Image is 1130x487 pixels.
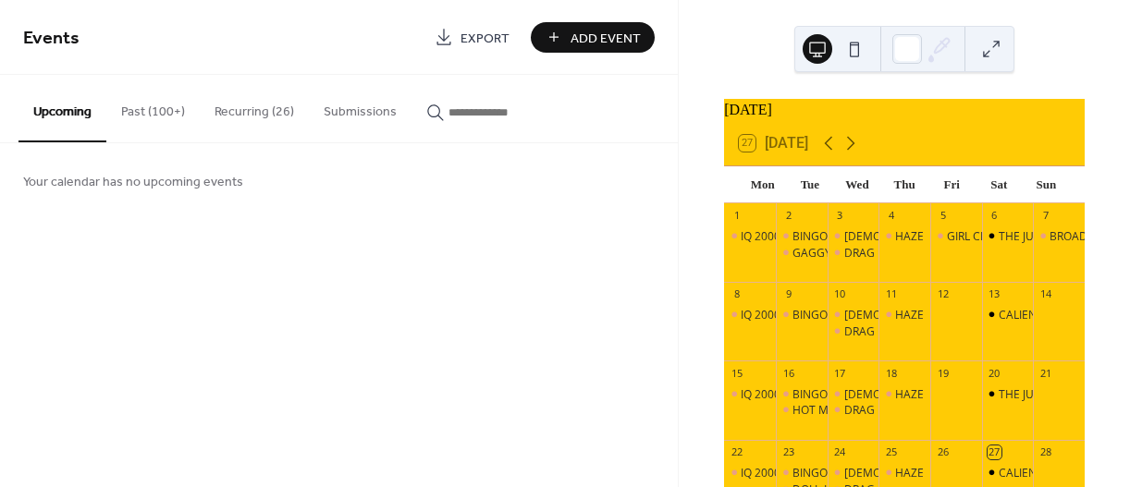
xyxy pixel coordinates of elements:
[23,20,80,56] span: Events
[844,386,995,402] div: [DEMOGRAPHIC_DATA] PROV
[781,287,795,301] div: 9
[936,366,950,380] div: 19
[982,307,1034,323] div: CALIENTE NIGHTS
[724,228,776,244] div: IQ 2000
[982,386,1034,402] div: THE JUNCTION PRESENTS
[828,307,879,323] div: QUEER PROV
[792,307,874,323] div: BINGO FOR LIFE
[884,209,898,223] div: 4
[999,465,1093,481] div: CALIENTE NIGHTS
[895,465,924,481] div: HAZE
[776,402,828,418] div: HOT MESS
[928,166,976,203] div: Fri
[724,386,776,402] div: IQ 2000
[844,245,940,261] div: DRAG ME TO HELL
[988,366,1001,380] div: 20
[982,228,1034,244] div: THE JUNCTION PRESENTS -
[878,307,930,323] div: HAZE
[828,323,879,339] div: DRAG ME TO HELL
[730,445,743,459] div: 22
[844,323,940,339] div: DRAG ME TO HELL
[421,22,523,53] a: Export
[1038,445,1052,459] div: 28
[724,307,776,323] div: IQ 2000
[786,166,833,203] div: Tue
[844,402,940,418] div: DRAG ME TO HELL
[741,386,780,402] div: IQ 2000
[844,228,995,244] div: [DEMOGRAPHIC_DATA] PROV
[792,402,848,418] div: HOT MESS
[844,465,995,481] div: [DEMOGRAPHIC_DATA] PROV
[828,402,879,418] div: DRAG ME TO HELL
[776,386,828,402] div: BINGO FOR LIFE
[18,75,106,142] button: Upcoming
[792,386,874,402] div: BINGO FOR LIFE
[792,228,874,244] div: BINGO FOR LIFE
[531,22,655,53] button: Add Event
[844,307,995,323] div: [DEMOGRAPHIC_DATA] PROV
[739,166,786,203] div: Mon
[1038,209,1052,223] div: 7
[461,29,510,48] span: Export
[1038,366,1052,380] div: 21
[936,287,950,301] div: 12
[833,209,847,223] div: 3
[878,228,930,244] div: HAZE
[947,228,1010,244] div: GIRL CRUSH
[878,386,930,402] div: HAZE
[828,245,879,261] div: DRAG ME TO HELL
[730,209,743,223] div: 1
[982,465,1034,481] div: CALIENTE NIGHTS
[988,209,1001,223] div: 6
[884,445,898,459] div: 25
[1023,166,1070,203] div: Sun
[1038,287,1052,301] div: 14
[833,445,847,459] div: 24
[571,29,641,48] span: Add Event
[930,228,982,244] div: GIRL CRUSH
[741,228,780,244] div: IQ 2000
[781,366,795,380] div: 16
[828,386,879,402] div: QUEER PROV
[730,366,743,380] div: 15
[724,465,776,481] div: IQ 2000
[878,465,930,481] div: HAZE
[976,166,1023,203] div: Sat
[741,307,780,323] div: IQ 2000
[936,209,950,223] div: 5
[988,445,1001,459] div: 27
[881,166,928,203] div: Thu
[776,245,828,261] div: GAGGY BOOTS
[106,75,200,140] button: Past (100+)
[884,366,898,380] div: 18
[833,166,880,203] div: Wed
[792,245,871,261] div: GAGGY BOOTS
[776,228,828,244] div: BINGO FOR LIFE
[833,366,847,380] div: 17
[741,465,780,481] div: IQ 2000
[828,465,879,481] div: QUEER PROV
[200,75,309,140] button: Recurring (26)
[781,445,795,459] div: 23
[936,445,950,459] div: 26
[309,75,411,140] button: Submissions
[999,307,1093,323] div: CALIENTE NIGHTS
[828,228,879,244] div: QUEER PROV
[884,287,898,301] div: 11
[776,465,828,481] div: BINGO FOR LIFE
[781,209,795,223] div: 2
[792,465,874,481] div: BINGO FOR LIFE
[730,287,743,301] div: 8
[895,307,924,323] div: HAZE
[895,386,924,402] div: HAZE
[988,287,1001,301] div: 13
[724,99,1085,121] div: [DATE]
[833,287,847,301] div: 10
[1033,228,1085,244] div: BROADWAY BABES
[895,228,924,244] div: HAZE
[776,307,828,323] div: BINGO FOR LIFE
[23,173,243,192] span: Your calendar has no upcoming events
